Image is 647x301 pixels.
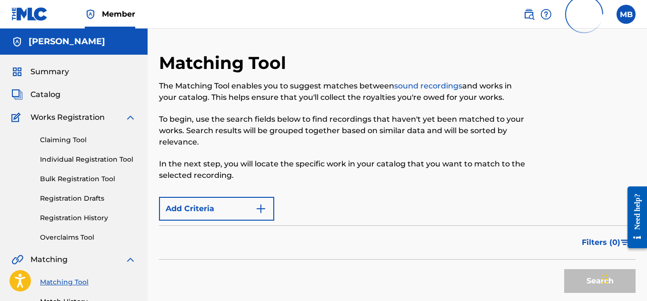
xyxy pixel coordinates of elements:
p: In the next step, you will locate the specific work in your catalog that you want to match to the... [159,158,526,181]
span: Catalog [30,89,60,100]
img: help [540,9,552,20]
img: search [523,9,535,20]
img: Top Rightsholder [85,9,96,20]
div: Help [540,5,552,24]
a: Matching Tool [40,277,136,287]
img: Matching [11,254,23,265]
a: Claiming Tool [40,135,136,145]
img: MLC Logo [11,7,48,21]
span: Summary [30,66,69,78]
a: Individual Registration Tool [40,155,136,165]
p: The Matching Tool enables you to suggest matches between and works in your catalog. This helps en... [159,80,526,103]
span: Matching [30,254,68,265]
img: expand [125,112,136,123]
span: Member [102,9,135,19]
form: Search Form [159,192,636,298]
img: Summary [11,66,23,78]
a: SummarySummary [11,66,69,78]
img: Accounts [11,36,23,48]
img: Catalog [11,89,23,100]
p: To begin, use the search fields below to find recordings that haven't yet been matched to your wo... [159,114,526,148]
div: Widżet czatu [599,255,647,301]
button: Add Criteria [159,197,274,221]
a: sound recordings [394,81,462,90]
span: Works Registration [30,112,105,123]
div: Przeciągnij [602,265,608,293]
img: 9d2ae6d4665cec9f34b9.svg [255,203,267,214]
a: Registration Drafts [40,194,136,204]
button: Filters (0) [576,231,636,254]
span: Filters ( 0 ) [582,237,620,248]
iframe: Resource Center [620,179,647,256]
a: CatalogCatalog [11,89,60,100]
img: expand [125,254,136,265]
div: User Menu [617,5,636,24]
a: Public Search [523,5,535,24]
a: Overclaims Tool [40,233,136,243]
iframe: Chat Widget [599,255,647,301]
h5: MARCIN BRZOZOWSKI [29,36,105,47]
h2: Matching Tool [159,52,291,74]
a: Registration History [40,213,136,223]
img: Works Registration [11,112,24,123]
a: Bulk Registration Tool [40,174,136,184]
